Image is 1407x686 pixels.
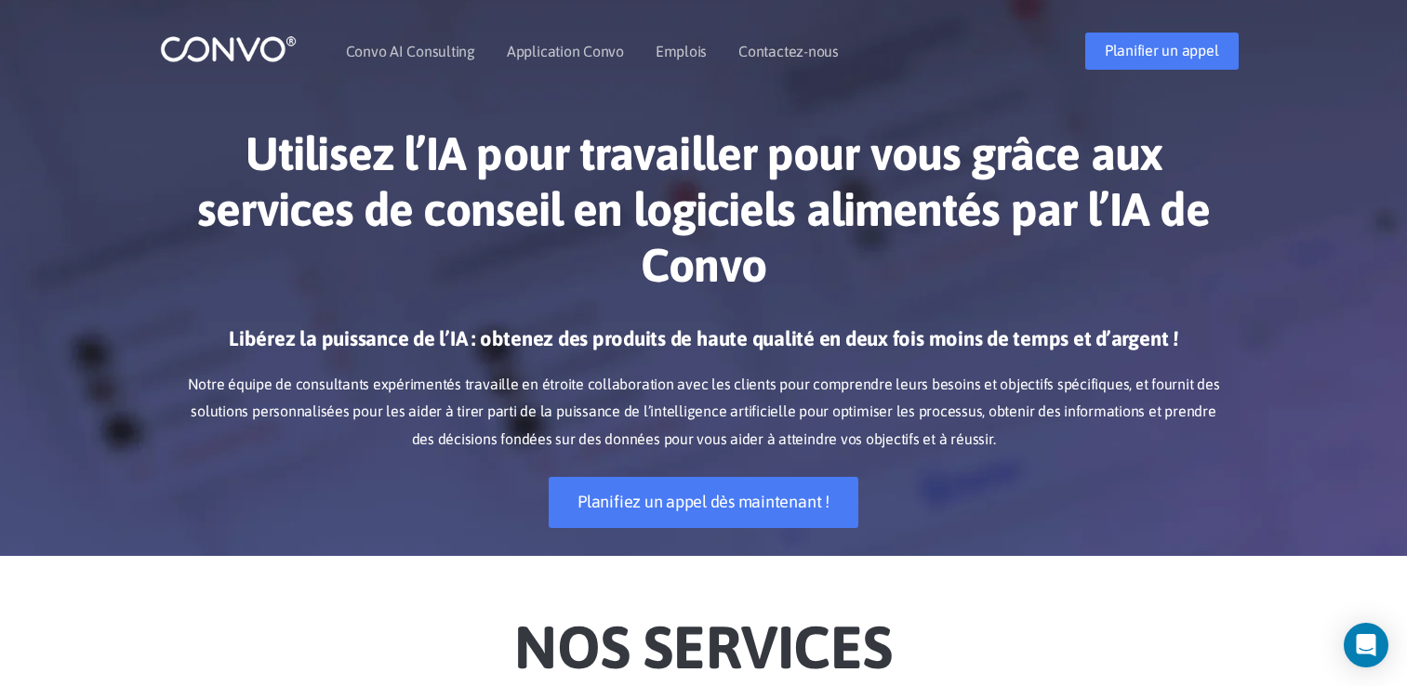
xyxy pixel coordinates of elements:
a: Convo AI Consulting [346,44,475,59]
h3: Libérez la puissance de l’IA : obtenez des produits de haute qualité en deux fois moins de temps ... [188,325,1220,366]
div: Ouvrez Intercom Messenger [1344,623,1388,667]
h1: Utilisez l’IA pour travailler pour vous grâce aux services de conseil en logiciels alimentés par ... [188,125,1220,307]
a: Application Convo [507,44,624,59]
a: Emplois [656,44,707,59]
a: Planifiez un appel dès maintenant ! [549,477,858,528]
a: Contactez-nous [738,44,839,59]
p: Notre équipe de consultants expérimentés travaille en étroite collaboration avec les clients pour... [188,371,1220,455]
img: logo_1.png [160,34,297,63]
a: Planifier un appel [1085,33,1239,70]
